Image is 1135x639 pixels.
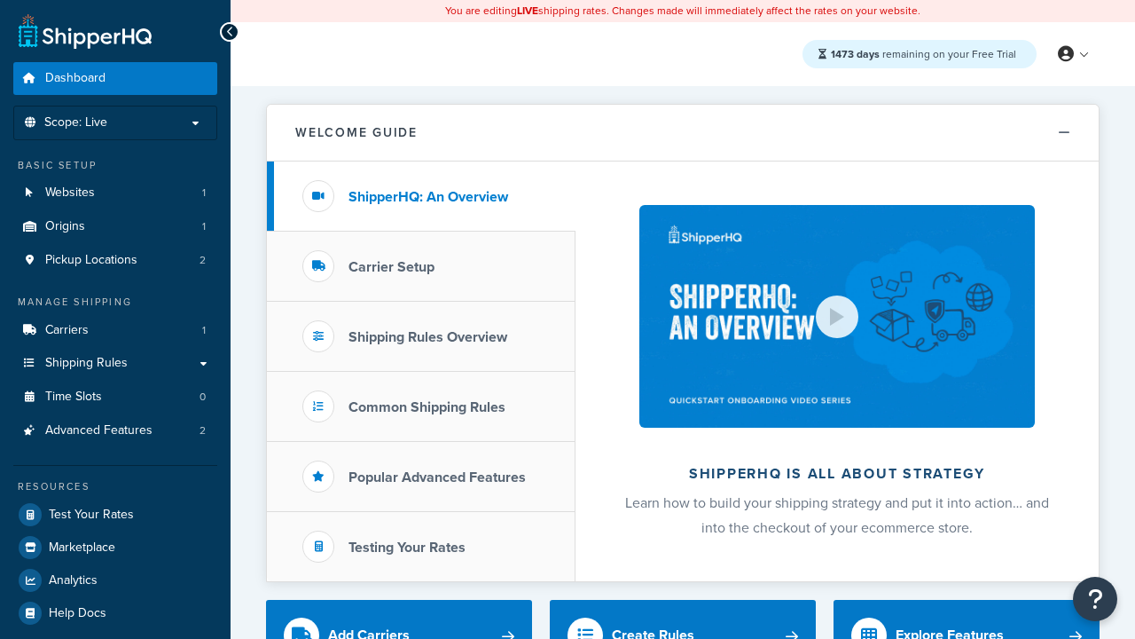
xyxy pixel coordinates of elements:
[267,105,1099,162] button: Welcome Guide
[202,185,206,201] span: 1
[348,469,526,485] h3: Popular Advanced Features
[13,564,217,596] a: Analytics
[13,295,217,310] div: Manage Shipping
[202,219,206,234] span: 1
[13,210,217,243] a: Origins1
[45,253,137,268] span: Pickup Locations
[348,399,505,415] h3: Common Shipping Rules
[13,314,217,347] a: Carriers1
[13,244,217,277] a: Pickup Locations2
[13,414,217,447] a: Advanced Features2
[13,210,217,243] li: Origins
[831,46,1016,62] span: remaining on your Free Trial
[45,423,153,438] span: Advanced Features
[295,126,418,139] h2: Welcome Guide
[831,46,880,62] strong: 1473 days
[1073,577,1117,621] button: Open Resource Center
[200,423,206,438] span: 2
[49,606,106,621] span: Help Docs
[348,540,466,556] h3: Testing Your Rates
[45,71,106,86] span: Dashboard
[625,493,1049,538] span: Learn how to build your shipping strategy and put it into action… and into the checkout of your e...
[49,540,115,556] span: Marketplace
[13,62,217,95] a: Dashboard
[622,466,1052,482] h2: ShipperHQ is all about strategy
[348,329,507,345] h3: Shipping Rules Overview
[13,381,217,414] a: Time Slots0
[13,314,217,347] li: Carriers
[348,189,508,205] h3: ShipperHQ: An Overview
[49,508,134,523] span: Test Your Rates
[13,414,217,447] li: Advanced Features
[49,573,98,588] span: Analytics
[13,479,217,494] div: Resources
[13,347,217,380] a: Shipping Rules
[45,356,128,371] span: Shipping Rules
[200,390,206,405] span: 0
[13,532,217,564] a: Marketplace
[45,219,85,234] span: Origins
[348,259,434,275] h3: Carrier Setup
[13,177,217,209] a: Websites1
[639,205,1035,428] img: ShipperHQ is all about strategy
[13,381,217,414] li: Time Slots
[45,185,95,201] span: Websites
[202,323,206,338] span: 1
[13,244,217,277] li: Pickup Locations
[45,323,89,338] span: Carriers
[517,3,538,19] b: LIVE
[13,158,217,173] div: Basic Setup
[44,115,107,130] span: Scope: Live
[13,597,217,629] a: Help Docs
[13,177,217,209] li: Websites
[45,390,102,405] span: Time Slots
[13,499,217,531] a: Test Your Rates
[200,253,206,268] span: 2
